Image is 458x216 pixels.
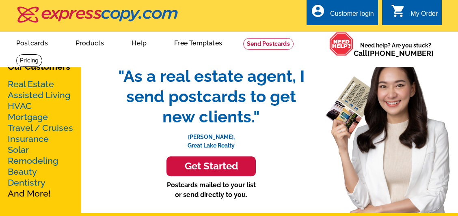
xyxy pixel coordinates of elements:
[8,90,70,100] a: Assisted Living
[410,10,438,21] div: My Order
[329,32,354,56] img: help
[161,33,235,52] a: Free Templates
[110,127,313,150] p: [PERSON_NAME], Great Lake Realty
[8,79,73,199] p: And More!
[3,33,61,52] a: Postcards
[8,145,29,155] a: Solar
[354,41,438,58] span: Need help? Are you stuck?
[8,79,54,89] a: Real Estate
[63,33,117,52] a: Products
[119,33,160,52] a: Help
[8,101,32,111] a: HVAC
[311,9,374,19] a: account_circle Customer login
[8,178,45,188] a: Dentistry
[391,9,438,19] a: shopping_cart My Order
[367,49,434,58] a: [PHONE_NUMBER]
[8,123,73,133] a: Travel / Cruises
[354,49,434,58] span: Call
[177,160,246,172] h3: Get Started
[110,66,313,127] span: "As a real estate agent, I send postcards to get new clients."
[110,156,313,176] a: Get Started
[311,4,325,18] i: account_circle
[110,180,313,200] p: Postcards mailed to your list or send directly to you.
[330,10,374,21] div: Customer login
[391,4,406,18] i: shopping_cart
[8,156,58,166] a: Remodeling
[8,134,49,144] a: Insurance
[8,112,48,122] a: Mortgage
[8,167,37,177] a: Beauty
